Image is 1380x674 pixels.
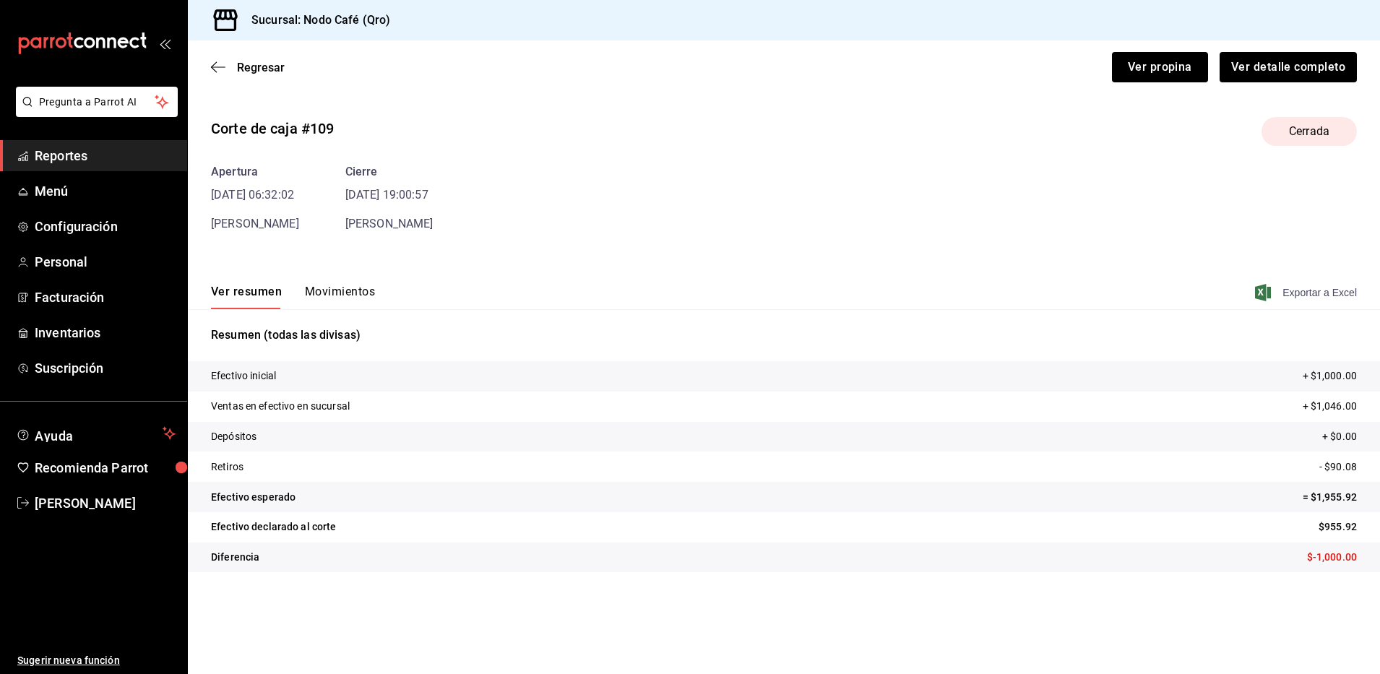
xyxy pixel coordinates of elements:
[211,327,1357,344] p: Resumen (todas las divisas)
[237,61,285,74] span: Regresar
[35,493,176,513] span: [PERSON_NAME]
[211,459,243,475] p: Retiros
[211,490,296,505] p: Efectivo esperado
[1303,368,1357,384] p: + $1,000.00
[211,285,375,309] div: navigation tabs
[211,550,259,565] p: Diferencia
[1322,429,1357,444] p: + $0.00
[1303,399,1357,414] p: + $1,046.00
[35,288,176,307] span: Facturación
[211,429,256,444] p: Depósitos
[35,323,176,342] span: Inventarios
[211,399,350,414] p: Ventas en efectivo en sucursal
[10,105,178,120] a: Pregunta a Parrot AI
[211,163,299,181] div: Apertura
[35,252,176,272] span: Personal
[211,285,282,309] button: Ver resumen
[17,653,176,668] span: Sugerir nueva función
[211,118,334,139] div: Corte de caja #109
[211,217,299,230] span: [PERSON_NAME]
[211,186,299,204] time: [DATE] 06:32:02
[1258,284,1357,301] button: Exportar a Excel
[345,163,434,181] div: Cierre
[1319,519,1357,535] p: $955.92
[159,38,171,49] button: open_drawer_menu
[345,217,434,230] span: [PERSON_NAME]
[16,87,178,117] button: Pregunta a Parrot AI
[240,12,390,29] h3: Sucursal: Nodo Café (Qro)
[1303,490,1357,505] p: = $1,955.92
[1319,459,1357,475] p: - $90.08
[345,186,434,204] time: [DATE] 19:00:57
[35,458,176,478] span: Recomienda Parrot
[35,217,176,236] span: Configuración
[211,61,285,74] button: Regresar
[35,425,157,442] span: Ayuda
[1220,52,1357,82] button: Ver detalle completo
[1112,52,1208,82] button: Ver propina
[1307,550,1357,565] p: $-1,000.00
[1280,123,1338,140] span: Cerrada
[39,95,155,110] span: Pregunta a Parrot AI
[35,358,176,378] span: Suscripción
[35,146,176,165] span: Reportes
[211,368,276,384] p: Efectivo inicial
[35,181,176,201] span: Menú
[211,519,337,535] p: Efectivo declarado al corte
[305,285,375,309] button: Movimientos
